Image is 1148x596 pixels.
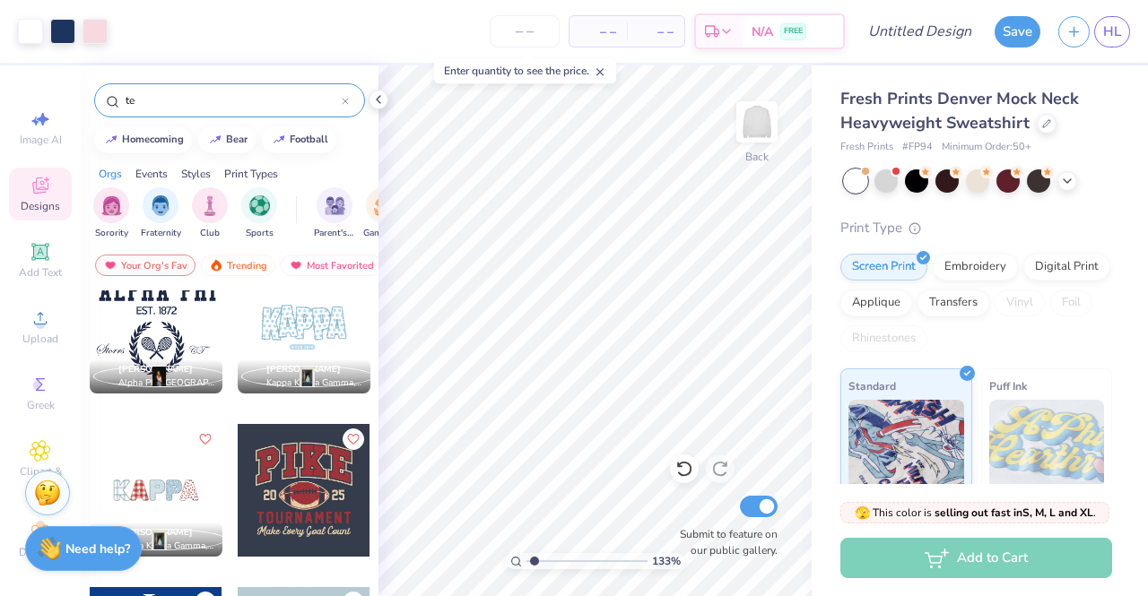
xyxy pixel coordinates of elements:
span: 133 % [652,553,681,569]
div: Foil [1050,289,1092,316]
div: Digital Print [1023,254,1110,281]
span: HL [1103,22,1121,42]
span: FREE [784,25,803,38]
button: filter button [241,187,277,240]
img: Back [739,104,775,140]
span: – – [638,22,674,41]
span: [PERSON_NAME] [118,526,193,539]
div: Orgs [99,166,122,182]
button: filter button [363,187,404,240]
div: Trending [201,255,275,276]
input: Try "Alpha" [124,91,342,109]
button: Like [343,428,364,450]
img: Club Image [200,195,220,216]
span: Game Day [363,227,404,240]
img: Standard [848,400,964,489]
span: # FP94 [902,140,933,155]
img: trend_line.gif [272,134,286,145]
span: Greek [27,398,55,412]
button: homecoming [94,126,192,153]
div: Embroidery [933,254,1018,281]
span: Designs [21,199,60,213]
img: Fraternity Image [151,195,170,216]
div: Transfers [918,289,989,316]
span: Sports [246,227,274,240]
img: trending.gif [209,259,223,272]
button: bear [198,126,256,153]
button: football [262,126,336,153]
strong: selling out fast in S, M, L and XL [935,505,1093,520]
span: Minimum Order: 50 + [942,140,1031,155]
div: filter for Parent's Weekend [314,187,355,240]
div: Print Type [840,218,1112,238]
span: Standard [848,376,896,395]
img: most_fav.gif [289,259,303,272]
div: Vinyl [995,289,1045,316]
span: – – [580,22,616,41]
span: [PERSON_NAME] [266,363,341,376]
span: N/A [752,22,773,41]
strong: Need help? [65,540,130,557]
span: Fresh Prints Denver Mock Neck Heavyweight Sweatshirt [840,88,1079,134]
label: Submit to feature on our public gallery. [670,526,778,558]
div: Applique [840,289,912,316]
span: Sorority [95,227,128,240]
span: Upload [22,332,58,346]
span: Kappa Kappa Gamma, [GEOGRAPHIC_DATA] [266,376,363,390]
div: Your Org's Fav [95,255,196,276]
span: Club [200,227,220,240]
div: bear [226,134,248,144]
span: Add Text [19,265,62,280]
div: filter for Sorority [93,187,129,240]
div: homecoming [122,134,184,144]
input: – – [490,15,560,48]
div: Print Types [224,166,278,182]
span: Kappa Kappa Gamma, [GEOGRAPHIC_DATA] [118,540,215,553]
button: filter button [93,187,129,240]
button: Like [195,428,216,450]
img: Parent's Weekend Image [325,195,345,216]
img: Puff Ink [989,400,1105,489]
button: filter button [192,187,228,240]
span: Parent's Weekend [314,227,355,240]
span: Puff Ink [989,376,1027,395]
div: football [290,134,328,144]
span: Decorate [19,545,62,559]
img: trend_line.gif [208,134,222,145]
button: filter button [314,187,355,240]
span: Image AI [20,133,62,147]
img: Sports Image [249,195,270,216]
div: Most Favorited [281,255,382,276]
div: filter for Game Day [363,187,404,240]
div: Rhinestones [840,325,927,352]
span: [PERSON_NAME] [118,363,193,376]
span: Clipart & logos [9,464,72,493]
div: filter for Sports [241,187,277,240]
span: Alpha Phi, [GEOGRAPHIC_DATA][US_STATE] [118,376,215,390]
div: filter for Club [192,187,228,240]
div: Back [745,149,769,165]
img: Game Day Image [374,195,395,216]
button: filter button [141,187,181,240]
img: Sorority Image [101,195,122,216]
span: Fresh Prints [840,140,893,155]
input: Untitled Design [854,13,986,49]
img: most_fav.gif [103,259,117,272]
img: trend_line.gif [104,134,118,145]
div: Styles [181,166,211,182]
div: Screen Print [840,254,927,281]
span: Fraternity [141,227,181,240]
div: filter for Fraternity [141,187,181,240]
a: HL [1094,16,1130,48]
div: Enter quantity to see the price. [434,58,616,83]
span: 🫣 [855,505,870,522]
button: Save [995,16,1040,48]
div: Events [135,166,168,182]
span: This color is . [855,505,1096,521]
